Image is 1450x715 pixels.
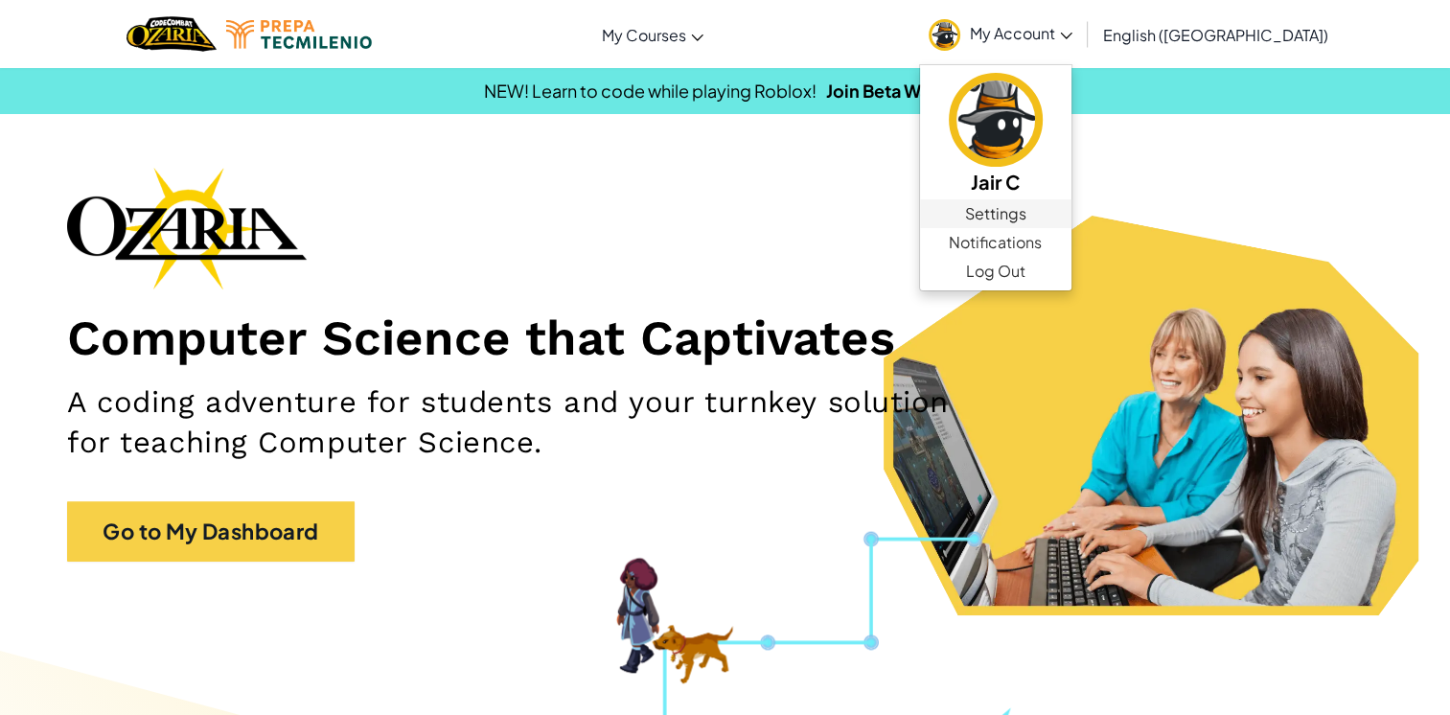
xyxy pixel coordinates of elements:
h1: Computer Science that Captivates [67,309,1383,368]
img: Home [127,14,216,54]
h5: Jair C [939,167,1052,196]
img: Tecmilenio logo [226,20,372,49]
span: NEW! Learn to code while playing Roblox! [484,80,817,102]
a: Join Beta Waitlist [826,80,966,102]
img: avatar [949,73,1043,167]
a: Jair C [920,70,1071,199]
a: My Courses [592,9,713,60]
a: My Account [919,4,1082,64]
a: Notifications [920,228,1071,257]
a: Settings [920,199,1071,228]
img: avatar [929,19,960,51]
a: Ozaria by CodeCombat logo [127,14,216,54]
span: My Account [970,23,1072,43]
a: Log Out [920,257,1071,286]
a: Go to My Dashboard [67,501,355,562]
span: English ([GEOGRAPHIC_DATA]) [1103,25,1328,45]
span: Notifications [949,231,1042,254]
span: My Courses [602,25,686,45]
a: English ([GEOGRAPHIC_DATA]) [1093,9,1338,60]
img: Ozaria branding logo [67,167,307,289]
h2: A coding adventure for students and your turnkey solution for teaching Computer Science. [67,382,949,463]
